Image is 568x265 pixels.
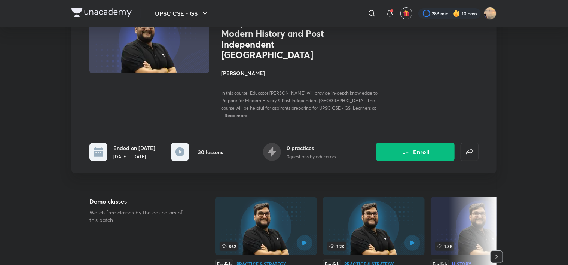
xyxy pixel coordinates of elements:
span: 1.3K [435,242,454,251]
p: Watch free classes by the educators of this batch [89,209,191,224]
h6: 30 lessons [198,148,223,156]
button: false [461,143,479,161]
p: 0 questions by educators [287,153,336,160]
p: [DATE] - [DATE] [113,153,155,160]
h1: Comprehensive Course on Modern History and Post Independent [GEOGRAPHIC_DATA] [221,17,343,60]
button: avatar [400,7,412,19]
img: avatar [403,10,410,17]
img: Company Logo [71,8,132,17]
span: Read more [225,112,247,118]
img: Snatashree Punyatoya [484,7,497,20]
img: Thumbnail [88,5,210,74]
h4: [PERSON_NAME] [221,69,389,77]
h6: Ended on [DATE] [113,144,155,152]
span: In this course, Educator [PERSON_NAME] will provide in-depth knowledge to Prepare for Modern Hist... [221,90,378,118]
span: 862 [220,242,238,251]
h5: Demo classes [89,197,191,206]
button: Enroll [376,143,455,161]
span: 1.2K [327,242,346,251]
button: UPSC CSE - GS [150,6,214,21]
h6: 0 practices [287,144,336,152]
img: streak [453,10,460,17]
a: Company Logo [71,8,132,19]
